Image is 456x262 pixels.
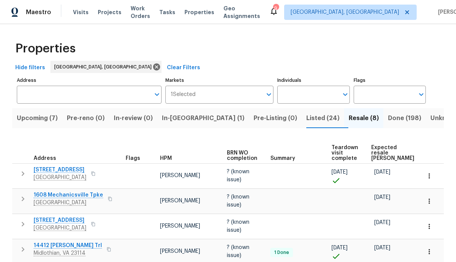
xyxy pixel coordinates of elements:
[98,8,121,16] span: Projects
[264,89,274,100] button: Open
[374,195,390,200] span: [DATE]
[254,113,297,124] span: Pre-Listing (0)
[306,113,340,124] span: Listed (24)
[160,198,200,203] span: [PERSON_NAME]
[67,113,105,124] span: Pre-reno (0)
[354,78,426,83] label: Flags
[374,169,390,175] span: [DATE]
[17,78,162,83] label: Address
[159,10,175,15] span: Tasks
[15,63,45,73] span: Hide filters
[371,145,414,161] span: Expected resale [PERSON_NAME]
[331,245,348,251] span: [DATE]
[374,220,390,225] span: [DATE]
[54,63,155,71] span: [GEOGRAPHIC_DATA], [GEOGRAPHIC_DATA]
[114,113,153,124] span: In-review (0)
[273,5,278,12] div: 9
[50,61,162,73] div: [GEOGRAPHIC_DATA], [GEOGRAPHIC_DATA]
[131,5,150,20] span: Work Orders
[34,156,56,161] span: Address
[291,8,399,16] span: [GEOGRAPHIC_DATA], [GEOGRAPHIC_DATA]
[277,78,349,83] label: Individuals
[270,156,295,161] span: Summary
[184,8,214,16] span: Properties
[15,45,76,52] span: Properties
[271,249,292,256] span: 1 Done
[227,169,249,182] span: ? (known issue)
[223,5,260,20] span: Geo Assignments
[416,89,427,100] button: Open
[227,220,249,233] span: ? (known issue)
[388,113,421,124] span: Done (198)
[126,156,140,161] span: Flags
[331,169,348,175] span: [DATE]
[227,245,249,258] span: ? (known issue)
[73,8,89,16] span: Visits
[349,113,379,124] span: Resale (8)
[171,91,196,98] span: 1 Selected
[227,194,249,207] span: ? (known issue)
[12,61,48,75] button: Hide filters
[17,113,58,124] span: Upcoming (7)
[167,63,200,73] span: Clear Filters
[165,78,274,83] label: Markets
[160,223,200,229] span: [PERSON_NAME]
[152,89,162,100] button: Open
[374,245,390,251] span: [DATE]
[160,156,172,161] span: HPM
[340,89,351,100] button: Open
[26,8,51,16] span: Maestro
[160,173,200,178] span: [PERSON_NAME]
[227,150,257,161] span: BRN WO completion
[162,113,244,124] span: In-[GEOGRAPHIC_DATA] (1)
[160,249,200,254] span: [PERSON_NAME]
[164,61,203,75] button: Clear Filters
[331,145,358,161] span: Teardown visit complete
